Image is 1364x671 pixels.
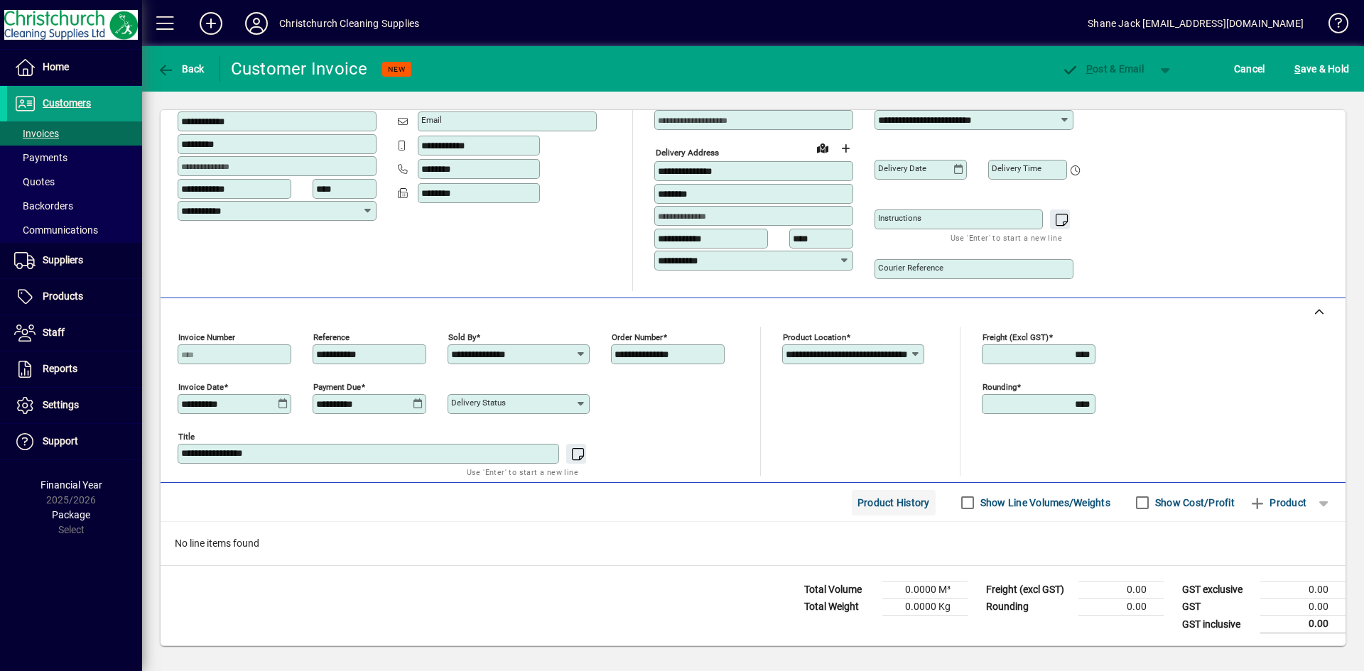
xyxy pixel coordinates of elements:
mat-label: Instructions [878,213,921,223]
a: Products [7,279,142,315]
button: Product [1242,490,1314,515]
a: Suppliers [7,243,142,278]
span: Payments [14,152,67,163]
span: ost & Email [1061,63,1144,75]
a: Home [7,50,142,85]
mat-label: Product location [783,332,846,342]
a: Payments [7,146,142,170]
button: Copy to Delivery address [357,87,380,110]
a: Invoices [7,121,142,146]
button: Profile [234,11,279,36]
button: Cancel [1230,56,1269,82]
span: Backorders [14,200,73,212]
span: Customers [43,97,91,109]
mat-label: Invoice date [178,382,224,392]
mat-label: Delivery status [451,398,506,408]
td: Rounding [979,599,1078,616]
span: Financial Year [40,479,102,491]
span: Home [43,61,69,72]
button: Save & Hold [1291,56,1353,82]
span: Staff [43,327,65,338]
mat-label: Invoice number [178,332,235,342]
div: No line items found [161,522,1346,565]
a: Quotes [7,170,142,194]
a: Backorders [7,194,142,218]
a: Communications [7,218,142,242]
mat-label: Rounding [983,382,1017,392]
mat-hint: Use 'Enter' to start a new line [951,229,1062,246]
mat-label: Title [178,432,195,442]
label: Show Cost/Profit [1152,496,1235,510]
a: Staff [7,315,142,351]
td: 0.00 [1260,582,1346,599]
td: 0.00 [1078,582,1164,599]
button: Product History [852,490,936,515]
mat-label: Delivery date [878,163,926,173]
mat-label: Sold by [448,332,476,342]
td: Total Weight [797,599,882,616]
a: Reports [7,351,142,387]
span: Back [157,63,205,75]
a: Settings [7,388,142,423]
button: Choose address [834,137,857,160]
span: Product [1249,491,1306,514]
button: Add [188,11,234,36]
span: Cancel [1234,58,1265,80]
td: GST inclusive [1175,616,1260,633]
td: 0.00 [1260,616,1346,633]
mat-label: Payment due [313,382,361,392]
span: Product History [857,491,930,514]
span: Products [43,290,83,302]
td: GST [1175,599,1260,616]
td: Freight (excl GST) [979,582,1078,599]
span: Package [52,509,90,520]
div: Customer Invoice [231,58,368,80]
span: S [1294,63,1300,75]
td: 0.00 [1078,599,1164,616]
button: Back [153,56,208,82]
mat-label: Order number [612,332,663,342]
mat-label: Email [421,115,442,125]
td: Total Volume [797,582,882,599]
a: Knowledge Base [1318,3,1346,49]
td: 0.0000 M³ [882,582,968,599]
span: Communications [14,224,98,236]
label: Show Line Volumes/Weights [978,496,1110,510]
app-page-header-button: Back [142,56,220,82]
span: Suppliers [43,254,83,266]
mat-hint: Use 'Enter' to start a new line [467,464,578,480]
a: View on map [811,136,834,159]
span: P [1086,63,1093,75]
mat-label: Reference [313,332,350,342]
div: Shane Jack [EMAIL_ADDRESS][DOMAIN_NAME] [1088,12,1304,35]
mat-label: Freight (excl GST) [983,332,1049,342]
td: 0.00 [1260,599,1346,616]
span: Reports [43,363,77,374]
span: Support [43,435,78,447]
span: Quotes [14,176,55,187]
button: Post & Email [1054,56,1151,82]
span: ave & Hold [1294,58,1349,80]
td: GST exclusive [1175,582,1260,599]
td: 0.0000 Kg [882,599,968,616]
div: Christchurch Cleaning Supplies [279,12,419,35]
mat-label: Courier Reference [878,263,943,273]
span: Invoices [14,128,59,139]
a: Support [7,424,142,459]
span: Settings [43,399,79,410]
mat-label: Delivery time [992,163,1041,173]
span: NEW [388,65,406,74]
